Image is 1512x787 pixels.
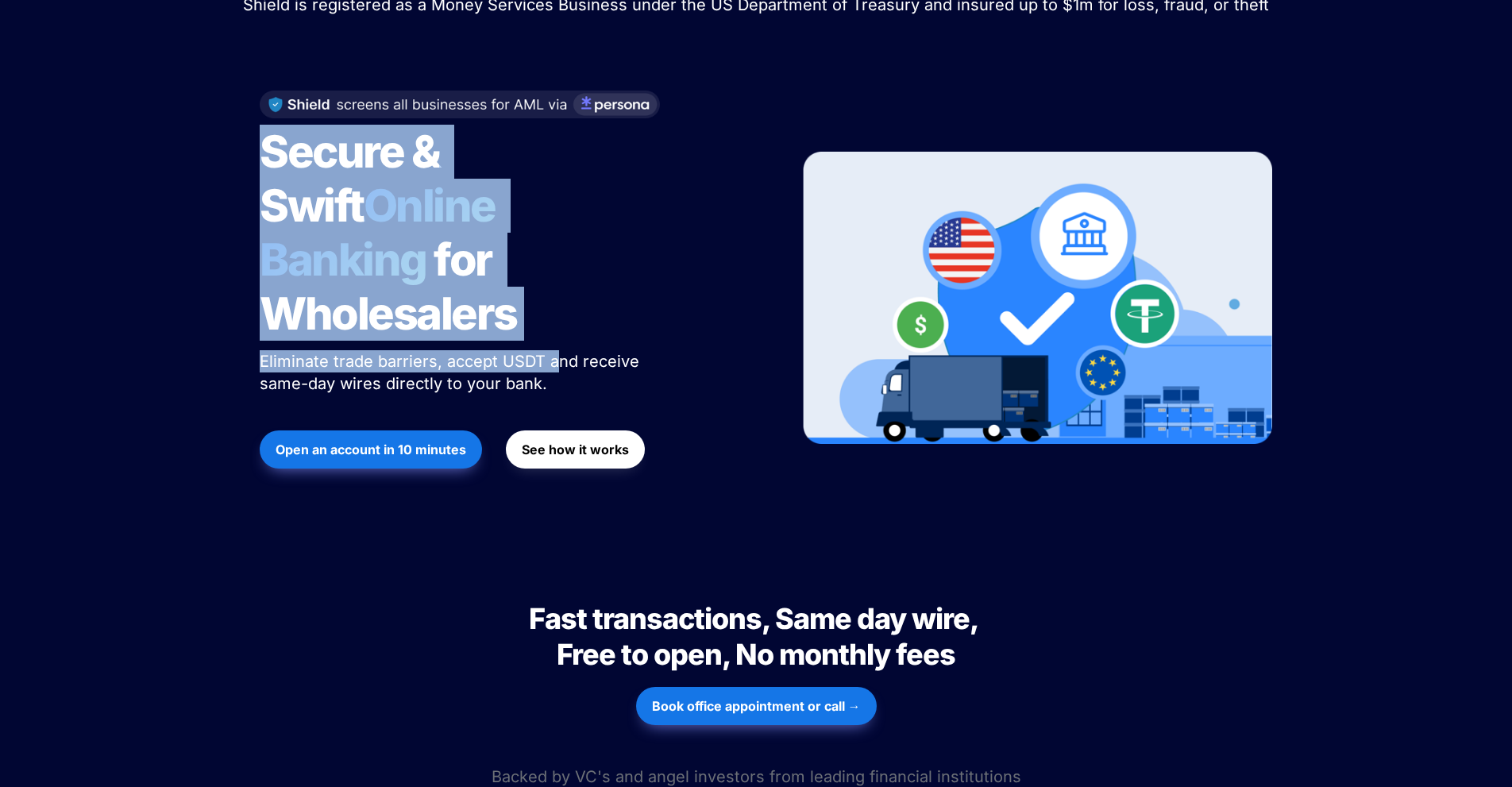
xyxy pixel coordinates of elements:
[492,767,1021,786] span: Backed by VC's and angel investors from leading financial institutions
[636,679,877,733] a: Book office appointment or call →
[506,430,645,469] button: See how it works
[522,442,629,457] strong: See how it works
[636,687,877,725] button: Book office appointment or call →
[260,233,517,341] span: for Wholesalers
[260,422,482,476] a: Open an account in 10 minutes
[260,179,511,287] span: Online Banking
[652,698,861,714] strong: Book office appointment or call →
[260,125,447,233] span: Secure & Swift
[260,352,644,393] span: Eliminate trade barriers, accept USDT and receive same-day wires directly to your bank.
[276,442,466,457] strong: Open an account in 10 minutes
[260,430,482,469] button: Open an account in 10 minutes
[506,422,645,476] a: See how it works
[529,601,983,672] span: Fast transactions, Same day wire, Free to open, No monthly fees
